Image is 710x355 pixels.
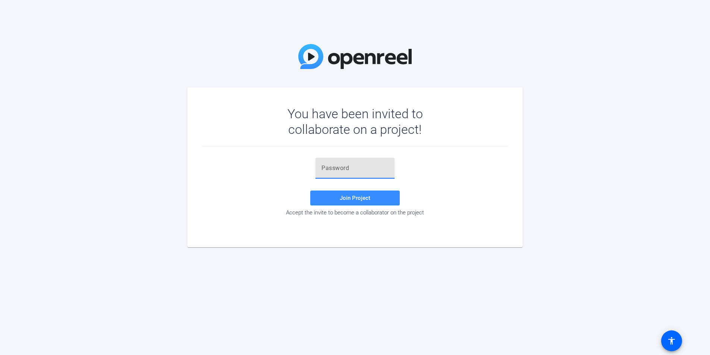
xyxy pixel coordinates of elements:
input: Password [321,164,389,173]
img: OpenReel Logo [298,44,412,69]
div: Accept the invite to become a collaborator on the project [202,209,508,216]
button: Join Project [310,191,400,205]
mat-icon: accessibility [667,336,676,345]
span: Join Project [340,195,370,201]
div: You have been invited to collaborate on a project! [266,106,444,137]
